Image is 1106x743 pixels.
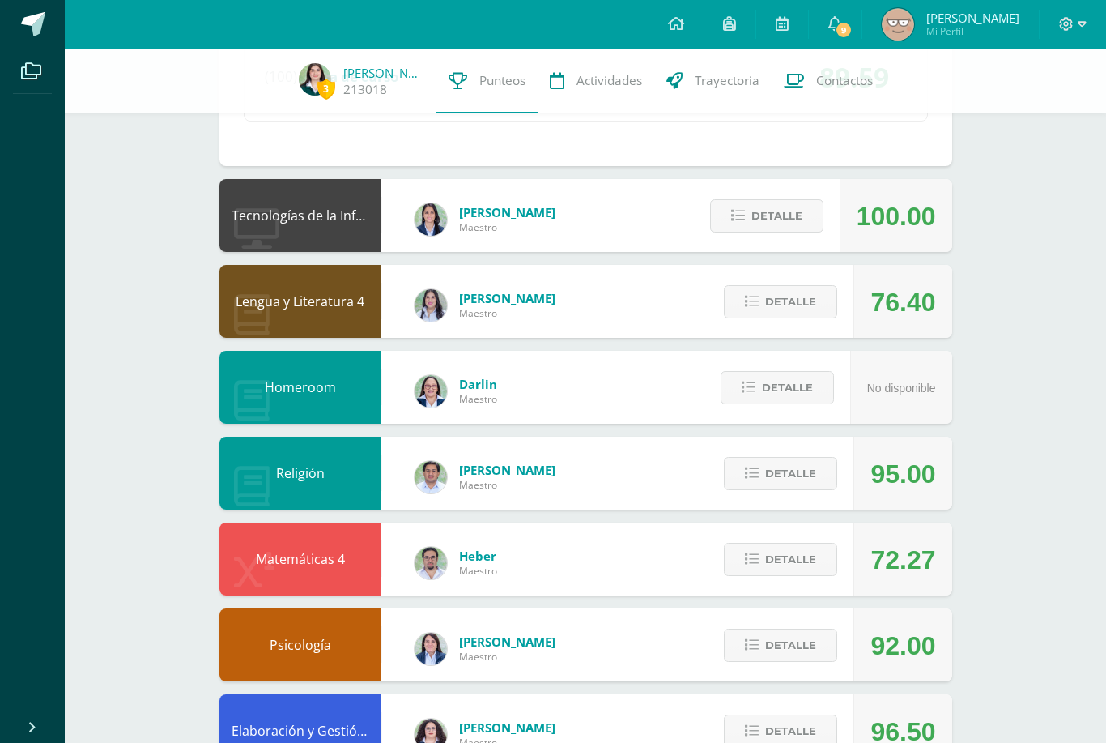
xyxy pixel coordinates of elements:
[724,285,837,318] button: Detalle
[765,459,816,489] span: Detalle
[724,629,837,662] button: Detalle
[867,382,936,395] span: No disponible
[219,351,381,424] div: Homeroom
[459,564,497,578] span: Maestro
[343,65,424,81] a: [PERSON_NAME]
[436,49,538,113] a: Punteos
[415,633,447,665] img: 101204560ce1c1800cde82bcd5e5712f.png
[219,265,381,338] div: Lengua y Literatura 4
[343,81,387,98] a: 213018
[459,478,555,492] span: Maestro
[415,547,447,579] img: 00229b7027b55c487e096d516d4a36c4.png
[857,180,936,253] div: 100.00
[724,543,837,576] button: Detalle
[219,179,381,252] div: Tecnologías de la Información y la Comunicación 4
[459,634,555,650] span: [PERSON_NAME]
[710,199,823,233] button: Detalle
[926,10,1019,26] span: [PERSON_NAME]
[459,376,497,392] span: Darlin
[219,608,381,681] div: Psicología
[724,457,837,490] button: Detalle
[870,438,935,510] div: 95.00
[765,544,816,574] span: Detalle
[538,49,654,113] a: Actividades
[415,289,447,322] img: df6a3bad71d85cf97c4a6d1acf904499.png
[459,290,555,306] span: [PERSON_NAME]
[459,462,555,478] span: [PERSON_NAME]
[870,523,935,596] div: 72.27
[870,609,935,682] div: 92.00
[459,204,555,220] span: [PERSON_NAME]
[654,49,772,113] a: Trayectoria
[721,371,834,404] button: Detalle
[816,72,873,89] span: Contactos
[751,201,802,231] span: Detalle
[317,79,335,99] span: 3
[882,8,914,41] img: 1d5ff08e5e634c33347504321c809827.png
[459,392,497,406] span: Maestro
[415,461,447,493] img: f767cae2d037801592f2ba1a5db71a2a.png
[219,523,381,596] div: Matemáticas 4
[459,548,497,564] span: Heber
[765,287,816,317] span: Detalle
[459,720,555,736] span: [PERSON_NAME]
[415,375,447,408] img: 571966f00f586896050bf2f129d9ef0a.png
[219,437,381,510] div: Religión
[576,72,642,89] span: Actividades
[762,373,813,403] span: Detalle
[695,72,759,89] span: Trayectoria
[415,203,447,236] img: 7489ccb779e23ff9f2c3e89c21f82ed0.png
[772,49,885,113] a: Contactos
[835,21,853,39] span: 9
[459,220,555,234] span: Maestro
[459,306,555,320] span: Maestro
[299,63,331,96] img: 4935db1020889ec8a770b94a1ae4485b.png
[926,24,1019,38] span: Mi Perfil
[479,72,525,89] span: Punteos
[459,650,555,664] span: Maestro
[870,266,935,339] div: 76.40
[765,630,816,660] span: Detalle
